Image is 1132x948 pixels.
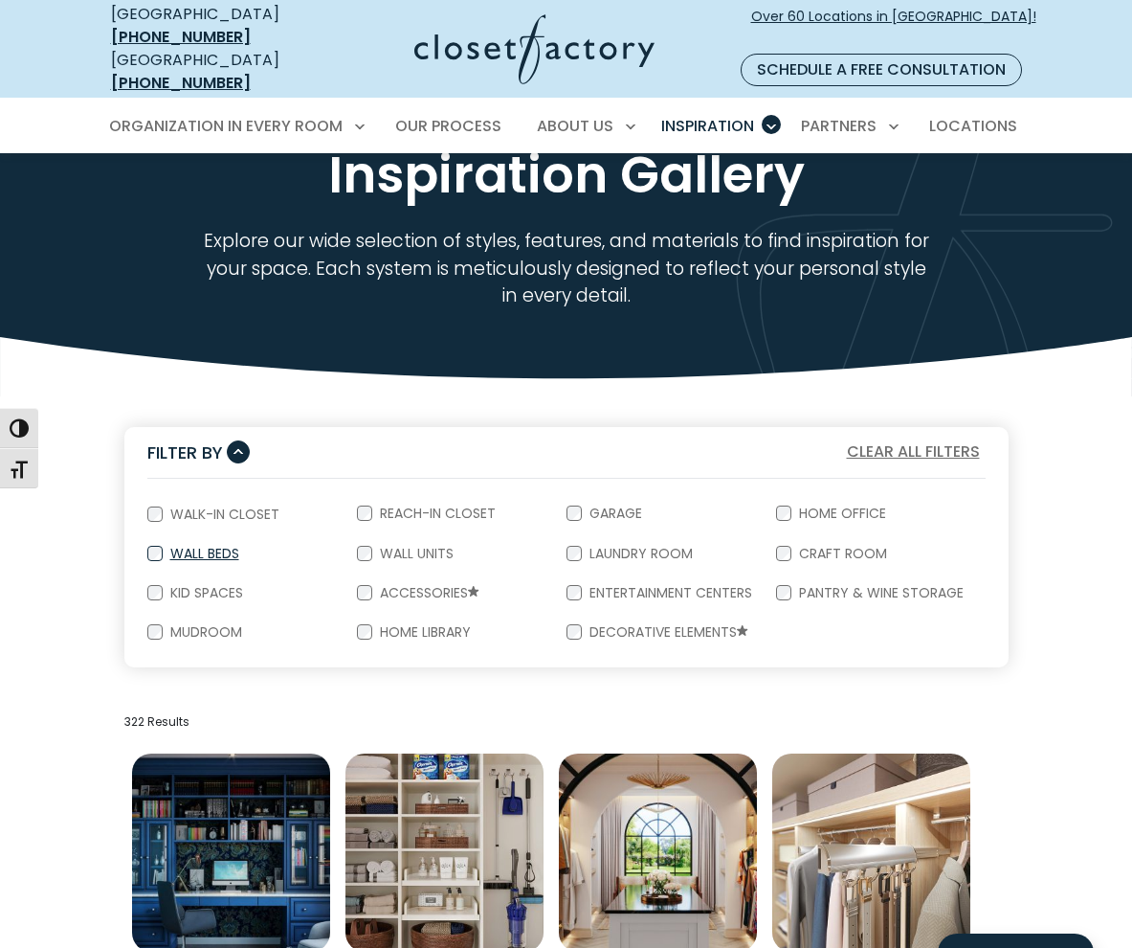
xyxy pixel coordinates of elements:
[111,49,320,95] div: [GEOGRAPHIC_DATA]
[841,440,986,464] button: Clear All Filters
[801,115,877,137] span: Partners
[163,547,243,560] label: Wall Beds
[741,54,1022,86] a: Schedule a Free Consultation
[200,228,933,310] p: Explore our wide selection of styles, features, and materials to find inspiration for your space....
[414,14,655,84] img: Closet Factory Logo
[372,625,475,639] label: Home Library
[582,507,646,520] label: Garage
[582,625,752,641] label: Decorative Elements
[582,586,756,599] label: Entertainment Centers
[163,508,283,521] label: Walk-In Closet
[395,115,501,137] span: Our Process
[791,547,891,560] label: Craft Room
[751,7,1036,47] span: Over 60 Locations in [GEOGRAPHIC_DATA]!
[661,115,754,137] span: Inspiration
[111,26,251,48] a: [PHONE_NUMBER]
[372,507,499,520] label: Reach-In Closet
[537,115,613,137] span: About Us
[111,3,320,49] div: [GEOGRAPHIC_DATA]
[147,439,250,466] button: Filter By
[582,547,697,560] label: Laundry Room
[791,507,890,520] label: Home Office
[109,115,343,137] span: Organization in Every Room
[124,145,1009,205] h1: Inspiration Gallery
[791,586,967,599] label: Pantry & Wine Storage
[124,713,1009,731] p: 322 Results
[163,625,246,639] label: Mudroom
[372,586,483,601] label: Accessories
[372,547,457,560] label: Wall Units
[163,586,247,599] label: Kid Spaces
[96,100,1037,153] nav: Primary Menu
[929,115,1017,137] span: Locations
[111,72,251,94] a: [PHONE_NUMBER]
